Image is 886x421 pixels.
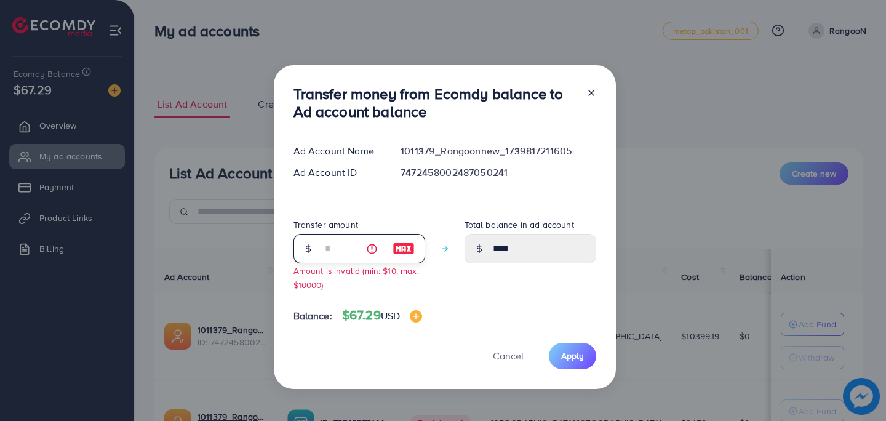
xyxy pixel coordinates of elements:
small: Amount is invalid (min: $10, max: $10000) [293,265,419,291]
div: 7472458002487050241 [391,166,605,180]
button: Apply [549,343,596,369]
span: USD [381,309,400,323]
h4: $67.29 [342,308,422,323]
span: Apply [561,350,584,362]
button: Cancel [477,343,539,369]
span: Balance: [293,309,332,323]
img: image [393,241,415,256]
div: Ad Account ID [284,166,391,180]
div: Ad Account Name [284,144,391,158]
label: Total balance in ad account [465,219,574,231]
img: image [410,310,422,323]
h3: Transfer money from Ecomdy balance to Ad account balance [293,85,577,121]
label: Transfer amount [293,219,358,231]
div: 1011379_Rangoonnew_1739817211605 [391,144,605,158]
span: Cancel [493,349,524,363]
